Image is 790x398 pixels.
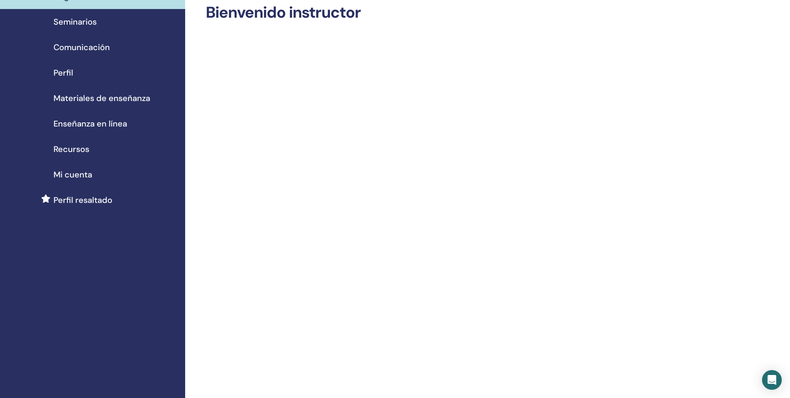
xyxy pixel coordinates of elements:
span: Mi cuenta [53,168,92,181]
span: Perfil resaltado [53,194,112,206]
span: Materiales de enseñanza [53,92,150,104]
h2: Bienvenido instructor [206,3,704,22]
span: Recursos [53,143,89,155]
span: Comunicación [53,41,110,53]
span: Seminarios [53,16,97,28]
span: Perfil [53,67,73,79]
div: Open Intercom Messenger [762,370,782,390]
span: Enseñanza en línea [53,117,127,130]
